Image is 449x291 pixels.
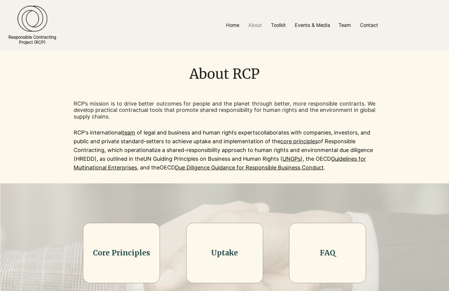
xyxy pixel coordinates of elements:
[122,129,135,136] a: team
[74,156,366,171] a: Guidelines for Multinational Enterprises
[155,18,449,32] nav: Site
[334,18,355,32] a: Team
[280,138,318,144] a: core principles
[282,156,301,162] a: UNGPs
[244,18,266,32] a: About
[8,34,56,45] a: Responsible ContractingProject (RCP)
[292,18,333,32] p: Events & Media
[74,128,375,172] p: RCP's international collaborates with companies, investors, and public and private standard-sette...
[266,18,290,32] a: Toolkit
[357,18,381,32] p: Contact
[290,18,334,32] a: Events & Media
[320,248,335,258] a: FAQ
[221,18,244,32] a: Home
[336,18,354,32] p: Team
[143,156,282,162] a: UN Guiding Principles on Business and Human Rights (
[74,100,375,120] p: RCP’s mission is to drive better outcomes for people and the planet through better, more responsi...
[175,164,324,171] a: Due Diligence Guidance for Responsible Business Conduct
[99,65,350,84] h1: About RCP
[93,248,150,258] a: Core Principles
[268,18,289,32] p: Toolkit
[137,129,258,136] a: of legal and business and human rights experts
[301,156,303,162] a: )
[355,18,383,32] a: Contact
[245,18,265,32] p: About
[211,248,238,258] a: Uptake
[160,164,175,171] a: OECD
[223,18,242,32] p: Home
